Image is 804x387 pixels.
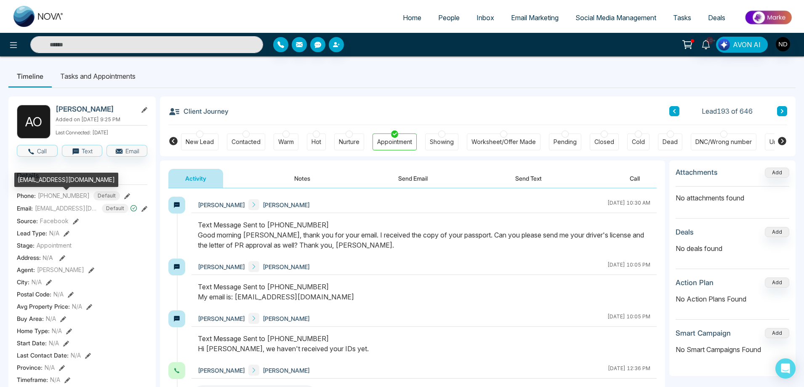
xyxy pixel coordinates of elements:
button: Send Text [498,169,559,188]
a: Social Media Management [567,10,665,26]
span: N/A [49,339,59,347]
img: Lead Flow [718,39,730,51]
button: Send Email [381,169,445,188]
div: Appointment [377,138,412,146]
p: No Action Plans Found [676,294,789,304]
span: Timeframe : [17,375,48,384]
button: Text [62,145,103,157]
span: Source: [17,216,38,225]
button: Call [613,169,657,188]
div: Closed [594,138,614,146]
span: Inbox [477,13,494,22]
span: Buy Area : [17,314,44,323]
div: Open Intercom Messenger [775,358,796,379]
div: Dead [663,138,678,146]
a: People [430,10,468,26]
li: Timeline [8,65,52,88]
span: [PERSON_NAME] [198,366,245,375]
img: Market-place.gif [738,8,799,27]
button: Activity [168,169,223,188]
div: Contacted [232,138,261,146]
span: N/A [50,375,60,384]
span: N/A [46,314,56,323]
button: AVON AI [716,37,768,53]
span: N/A [43,254,53,261]
a: Tasks [665,10,700,26]
span: People [438,13,460,22]
a: Inbox [468,10,503,26]
div: A O [17,105,51,139]
div: [DATE] 10:05 PM [607,313,650,324]
span: Default [93,191,120,200]
span: Agent: [17,265,35,274]
div: Hot [311,138,321,146]
span: Home Type : [17,326,50,335]
div: Warm [278,138,294,146]
span: Address: [17,253,53,262]
span: AVON AI [733,40,761,50]
h2: [PERSON_NAME] [56,105,134,113]
span: [PERSON_NAME] [198,200,245,209]
button: Add [765,278,789,288]
span: Facebook [40,216,69,225]
span: [PERSON_NAME] [263,262,310,271]
p: Last Connected: [DATE] [56,127,147,136]
span: Add [765,168,789,176]
span: N/A [49,229,59,238]
span: N/A [45,363,55,372]
h3: Action Plan [676,278,713,287]
div: Unspecified [769,138,803,146]
h3: Deals [676,228,694,236]
span: [PHONE_NUMBER] [38,191,90,200]
button: Email [106,145,147,157]
span: Avg Property Price : [17,302,70,311]
h3: Attachments [676,168,718,176]
li: Tasks and Appointments [52,65,144,88]
h3: Smart Campaign [676,329,731,337]
div: Cold [632,138,645,146]
span: Stage: [17,241,35,250]
h3: Client Journey [168,105,229,117]
div: [DATE] 12:36 PM [608,365,650,376]
span: [PERSON_NAME] [198,314,245,323]
span: Home [403,13,421,22]
div: Showing [430,138,454,146]
span: N/A [53,290,64,299]
span: [EMAIL_ADDRESS][DOMAIN_NAME] [35,204,98,213]
div: [DATE] 10:05 PM [607,261,650,272]
a: Email Marketing [503,10,567,26]
button: Add [765,328,789,338]
a: Deals [700,10,734,26]
span: Appointment [37,241,72,250]
span: N/A [72,302,82,311]
span: Tasks [673,13,691,22]
span: Start Date : [17,339,47,347]
button: Call [17,145,58,157]
div: Pending [554,138,577,146]
span: Last Contact Date : [17,351,69,360]
span: Lead 193 of 646 [702,106,753,116]
span: Social Media Management [575,13,656,22]
button: Notes [277,169,327,188]
a: 10+ [696,37,716,51]
span: Email Marketing [511,13,559,22]
p: No deals found [676,243,789,254]
button: Add [765,168,789,178]
div: Nurture [339,138,359,146]
span: Phone: [17,191,36,200]
div: [EMAIL_ADDRESS][DOMAIN_NAME] [14,173,118,187]
span: N/A [52,326,62,335]
span: [PERSON_NAME] [37,265,84,274]
span: Default [102,204,128,213]
span: N/A [71,351,81,360]
div: DNC/Wrong number [695,138,752,146]
button: Add [765,227,789,237]
span: Deals [708,13,725,22]
p: No Smart Campaigns Found [676,344,789,355]
img: User Avatar [776,37,790,51]
span: 10+ [706,37,713,44]
img: Nova CRM Logo [13,6,64,27]
span: City : [17,278,29,286]
h3: Details [17,171,147,184]
span: [PERSON_NAME] [263,314,310,323]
